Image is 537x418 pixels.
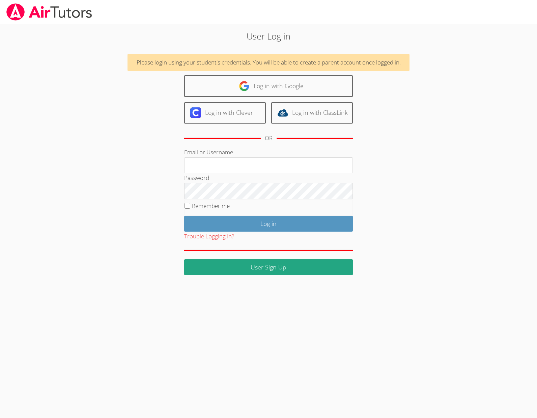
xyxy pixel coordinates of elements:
button: Trouble Logging In? [184,232,234,241]
img: google-logo-50288ca7cdecda66e5e0955fdab243c47b7ad437acaf1139b6f446037453330a.svg [239,81,250,92]
div: OR [265,133,273,143]
label: Email or Username [184,148,233,156]
a: Log in with Clever [184,102,266,124]
img: classlink-logo-d6bb404cc1216ec64c9a2012d9dc4662098be43eaf13dc465df04b49fa7ab582.svg [277,107,288,118]
label: Remember me [192,202,230,210]
h2: User Log in [123,30,414,43]
a: User Sign Up [184,259,353,275]
input: Log in [184,216,353,232]
img: airtutors_banner-c4298cdbf04f3fff15de1276eac7730deb9818008684d7c2e4769d2f7ddbe033.png [6,3,93,21]
div: Please login using your student's credentials. You will be able to create a parent account once l... [128,54,409,72]
a: Log in with ClassLink [271,102,353,124]
a: Log in with Google [184,75,353,97]
img: clever-logo-6eab21bc6e7a338710f1a6ff85c0baf02591cd810cc4098c63d3a4b26e2feb20.svg [190,107,201,118]
label: Password [184,174,209,182]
